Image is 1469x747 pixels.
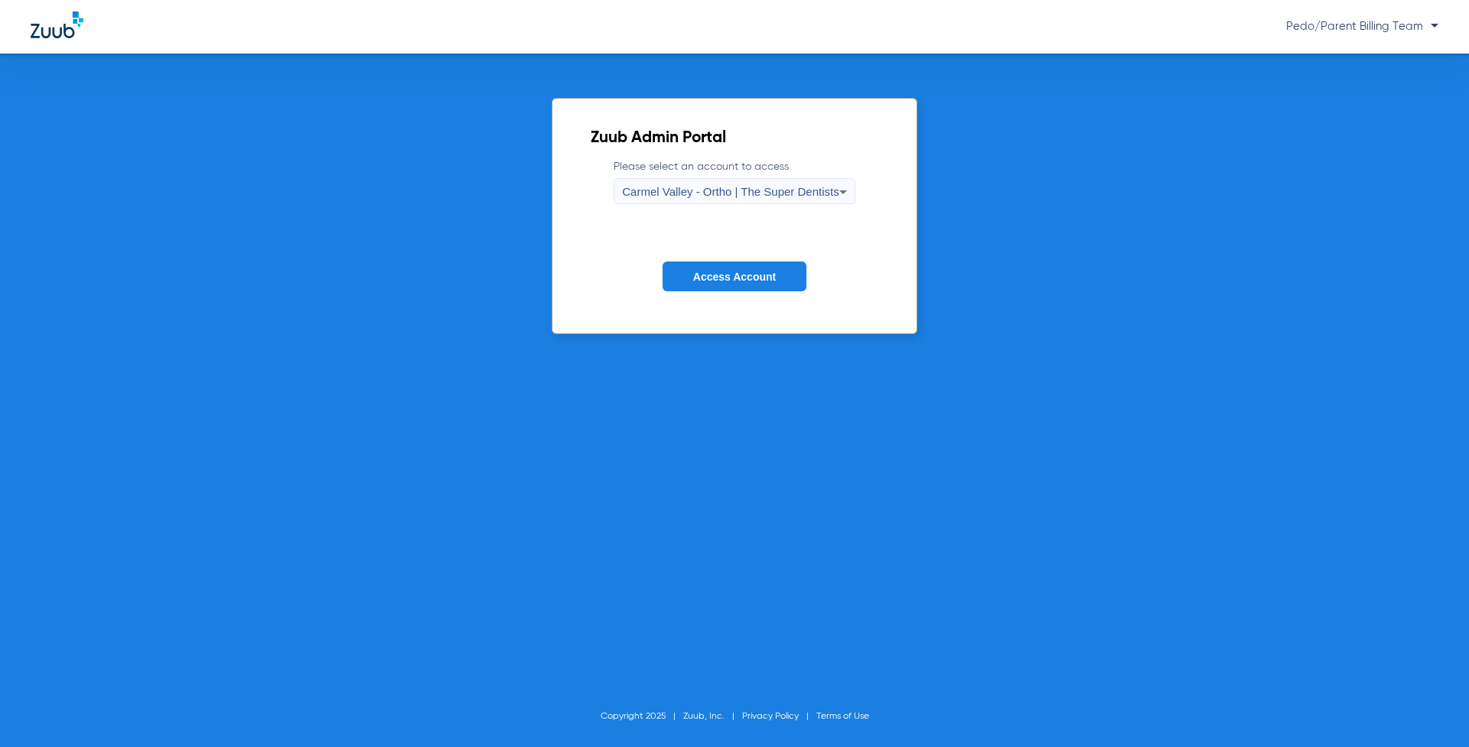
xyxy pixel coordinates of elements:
[693,271,776,283] span: Access Account
[816,712,869,721] a: Terms of Use
[601,709,683,724] li: Copyright 2025
[742,712,799,721] a: Privacy Policy
[31,11,83,38] img: Zuub Logo
[1286,21,1438,32] span: Pedo/Parent Billing Team
[1392,674,1469,747] iframe: Chat Widget
[591,131,878,146] h2: Zuub Admin Portal
[614,159,855,204] label: Please select an account to access
[663,261,806,291] button: Access Account
[622,185,839,198] span: Carmel Valley - Ortho | The Super Dentists
[683,709,742,724] li: Zuub, Inc.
